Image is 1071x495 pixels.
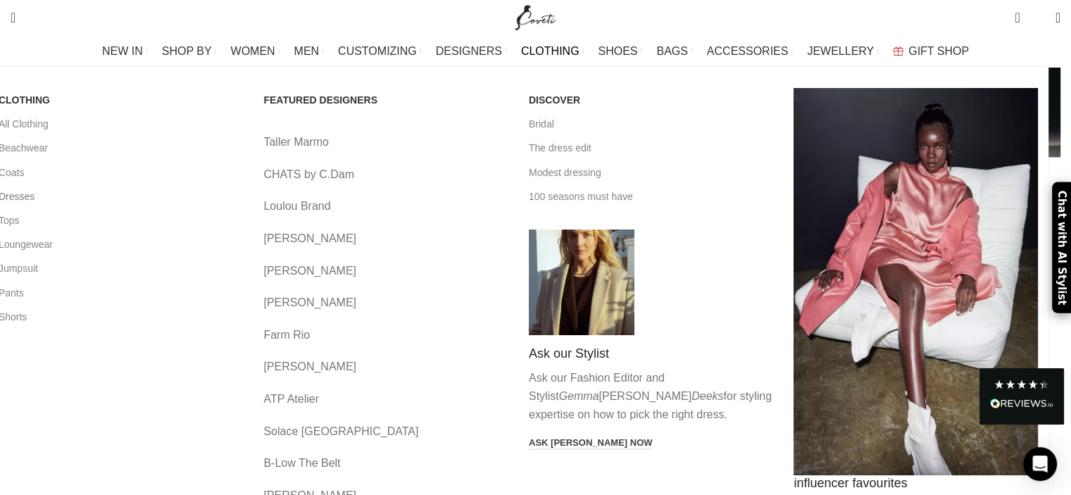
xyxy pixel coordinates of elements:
[263,230,508,248] a: [PERSON_NAME]
[4,4,23,32] a: Search
[893,46,903,56] img: GiftBag
[231,37,280,65] a: WOMEN
[1031,4,1045,32] div: My Wishlist
[263,358,508,376] a: [PERSON_NAME]
[263,133,508,151] a: Taller Marmo
[559,390,599,402] em: Gemma
[691,390,723,402] em: Deeks
[656,37,692,65] a: BAGS
[263,326,508,344] a: Farm Rio
[807,37,879,65] a: JEWELLERY
[893,37,969,65] a: GIFT SHOP
[807,44,874,58] span: JEWELLERY
[102,37,148,65] a: NEW IN
[338,44,417,58] span: CUSTOMIZING
[529,369,773,423] p: Ask our Fashion Editor and Stylist [PERSON_NAME] for styling expertise on how to pick the right d...
[990,396,1053,414] div: Read All Reviews
[1016,7,1027,18] span: 0
[338,37,422,65] a: CUSTOMIZING
[794,475,1038,491] h4: influencer favourites
[294,37,324,65] a: MEN
[436,37,507,65] a: DESIGNERS
[263,94,377,106] span: FEATURED DESIGNERS
[598,44,637,58] span: SHOES
[263,390,508,408] a: ATP Atelier
[294,44,320,58] span: MEN
[529,184,773,208] a: 100 seasons must have
[263,262,508,280] a: [PERSON_NAME]
[521,44,580,58] span: CLOTHING
[529,161,773,184] a: Modest dressing
[707,44,789,58] span: ACCESSORIES
[4,37,1067,65] div: Main navigation
[908,44,969,58] span: GIFT SHOP
[529,136,773,160] a: The dress edit
[529,112,773,136] a: Bridal
[707,37,794,65] a: ACCESSORIES
[1034,14,1044,25] span: 0
[656,44,687,58] span: BAGS
[529,346,773,362] h4: Ask our Stylist
[436,44,502,58] span: DESIGNERS
[162,37,217,65] a: SHOP BY
[990,399,1053,408] img: REVIEWS.io
[529,94,580,106] span: DISCOVER
[598,37,642,65] a: SHOES
[1023,447,1057,481] div: Open Intercom Messenger
[794,88,1038,475] a: Banner link
[263,454,508,472] a: B-Low The Belt
[994,379,1050,390] div: 4.28 Stars
[263,422,508,441] a: Solace [GEOGRAPHIC_DATA]
[263,294,508,312] a: [PERSON_NAME]
[529,230,634,335] img: Shop by Category Coveti
[231,44,275,58] span: WOMEN
[263,165,508,184] a: CHATS by C.Dam
[263,197,508,215] a: Loulou Brand
[512,11,559,23] a: Site logo
[102,44,143,58] span: NEW IN
[979,368,1064,425] div: Read All Reviews
[529,437,653,450] a: Ask [PERSON_NAME] now
[162,44,212,58] span: SHOP BY
[1008,4,1027,32] a: 0
[521,37,584,65] a: CLOTHING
